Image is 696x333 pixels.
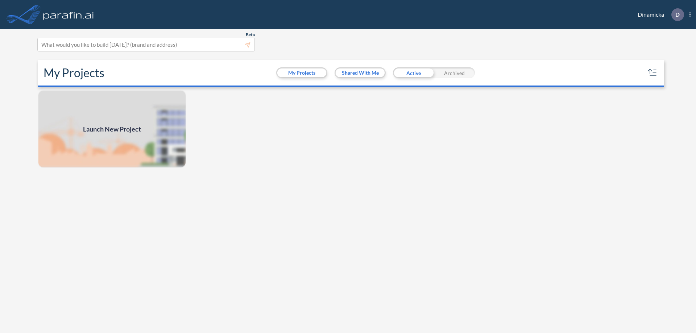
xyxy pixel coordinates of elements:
[627,8,691,21] div: Dinamicka
[42,7,95,22] img: logo
[277,68,326,77] button: My Projects
[38,90,186,168] img: add
[675,11,680,18] p: D
[246,32,255,38] span: Beta
[393,67,434,78] div: Active
[83,124,141,134] span: Launch New Project
[38,90,186,168] a: Launch New Project
[43,66,104,80] h2: My Projects
[336,68,385,77] button: Shared With Me
[434,67,475,78] div: Archived
[647,67,658,79] button: sort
